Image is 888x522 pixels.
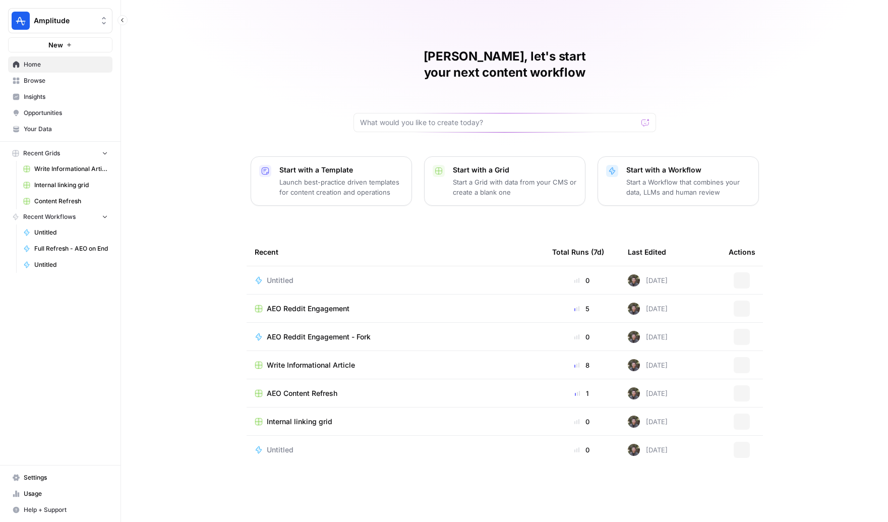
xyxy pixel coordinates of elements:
[8,37,112,52] button: New
[453,165,577,175] p: Start with a Grid
[628,331,640,343] img: maow1e9ocotky9esmvpk8ol9rk58
[628,444,668,456] div: [DATE]
[24,76,108,85] span: Browse
[8,89,112,105] a: Insights
[628,274,668,286] div: [DATE]
[24,473,108,482] span: Settings
[23,149,60,158] span: Recent Grids
[8,146,112,161] button: Recent Grids
[552,304,612,314] div: 5
[48,40,63,50] span: New
[267,304,349,314] span: AEO Reddit Engagement
[8,56,112,73] a: Home
[255,238,536,266] div: Recent
[267,417,332,427] span: Internal linking grid
[19,161,112,177] a: Write Informational Article
[552,417,612,427] div: 0
[34,197,108,206] span: Content Refresh
[8,8,112,33] button: Workspace: Amplitude
[628,331,668,343] div: [DATE]
[19,241,112,257] a: Full Refresh - AEO on End
[24,505,108,514] span: Help + Support
[255,332,536,342] a: AEO Reddit Engagement - Fork
[8,73,112,89] a: Browse
[628,274,640,286] img: maow1e9ocotky9esmvpk8ol9rk58
[628,359,640,371] img: maow1e9ocotky9esmvpk8ol9rk58
[34,164,108,173] span: Write Informational Article
[628,416,668,428] div: [DATE]
[8,121,112,137] a: Your Data
[267,332,371,342] span: AEO Reddit Engagement - Fork
[267,388,337,398] span: AEO Content Refresh
[19,193,112,209] a: Content Refresh
[552,332,612,342] div: 0
[628,387,640,399] img: maow1e9ocotky9esmvpk8ol9rk58
[628,416,640,428] img: maow1e9ocotky9esmvpk8ol9rk58
[24,92,108,101] span: Insights
[19,177,112,193] a: Internal linking grid
[598,156,759,206] button: Start with a WorkflowStart a Workflow that combines your data, LLMs and human review
[12,12,30,30] img: Amplitude Logo
[251,156,412,206] button: Start with a TemplateLaunch best-practice driven templates for content creation and operations
[353,48,656,81] h1: [PERSON_NAME], let's start your next content workflow
[424,156,585,206] button: Start with a GridStart a Grid with data from your CMS or create a blank one
[8,105,112,121] a: Opportunities
[552,388,612,398] div: 1
[255,388,536,398] a: AEO Content Refresh
[255,445,536,455] a: Untitled
[552,275,612,285] div: 0
[255,417,536,427] a: Internal linking grid
[628,303,640,315] img: maow1e9ocotky9esmvpk8ol9rk58
[23,212,76,221] span: Recent Workflows
[34,244,108,253] span: Full Refresh - AEO on End
[8,209,112,224] button: Recent Workflows
[255,304,536,314] a: AEO Reddit Engagement
[24,125,108,134] span: Your Data
[552,445,612,455] div: 0
[628,238,666,266] div: Last Edited
[628,387,668,399] div: [DATE]
[19,224,112,241] a: Untitled
[279,165,403,175] p: Start with a Template
[279,177,403,197] p: Launch best-practice driven templates for content creation and operations
[628,444,640,456] img: maow1e9ocotky9esmvpk8ol9rk58
[34,16,95,26] span: Amplitude
[24,489,108,498] span: Usage
[255,275,536,285] a: Untitled
[8,486,112,502] a: Usage
[34,181,108,190] span: Internal linking grid
[626,165,750,175] p: Start with a Workflow
[34,228,108,237] span: Untitled
[628,303,668,315] div: [DATE]
[34,260,108,269] span: Untitled
[267,445,293,455] span: Untitled
[628,359,668,371] div: [DATE]
[24,108,108,118] span: Opportunities
[453,177,577,197] p: Start a Grid with data from your CMS or create a blank one
[552,360,612,370] div: 8
[267,275,293,285] span: Untitled
[255,360,536,370] a: Write Informational Article
[552,238,604,266] div: Total Runs (7d)
[8,470,112,486] a: Settings
[267,360,355,370] span: Write Informational Article
[24,60,108,69] span: Home
[8,502,112,518] button: Help + Support
[729,238,755,266] div: Actions
[19,257,112,273] a: Untitled
[626,177,750,197] p: Start a Workflow that combines your data, LLMs and human review
[360,118,637,128] input: What would you like to create today?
